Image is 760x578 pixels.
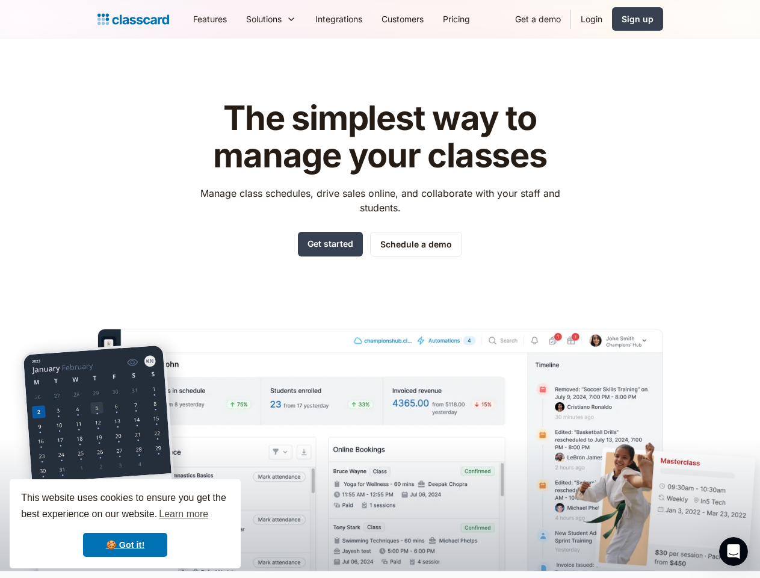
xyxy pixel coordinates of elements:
a: learn more about cookies [157,505,210,523]
p: Manage class schedules, drive sales online, and collaborate with your staff and students. [189,186,571,215]
a: Sign up [612,7,663,31]
a: Get started [298,232,363,256]
a: Pricing [433,5,480,33]
a: Get a demo [505,5,570,33]
div: Solutions [246,13,282,25]
a: home [97,11,169,28]
a: Features [184,5,236,33]
a: dismiss cookie message [83,533,167,557]
a: Schedule a demo [370,232,462,256]
iframe: Intercom live chat [719,537,748,566]
div: Sign up [622,13,653,25]
div: Solutions [236,5,306,33]
div: cookieconsent [10,479,241,568]
a: Integrations [306,5,372,33]
h1: The simplest way to manage your classes [189,100,571,174]
a: Login [571,5,612,33]
span: This website uses cookies to ensure you get the best experience on our website. [21,491,229,523]
a: Customers [372,5,433,33]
